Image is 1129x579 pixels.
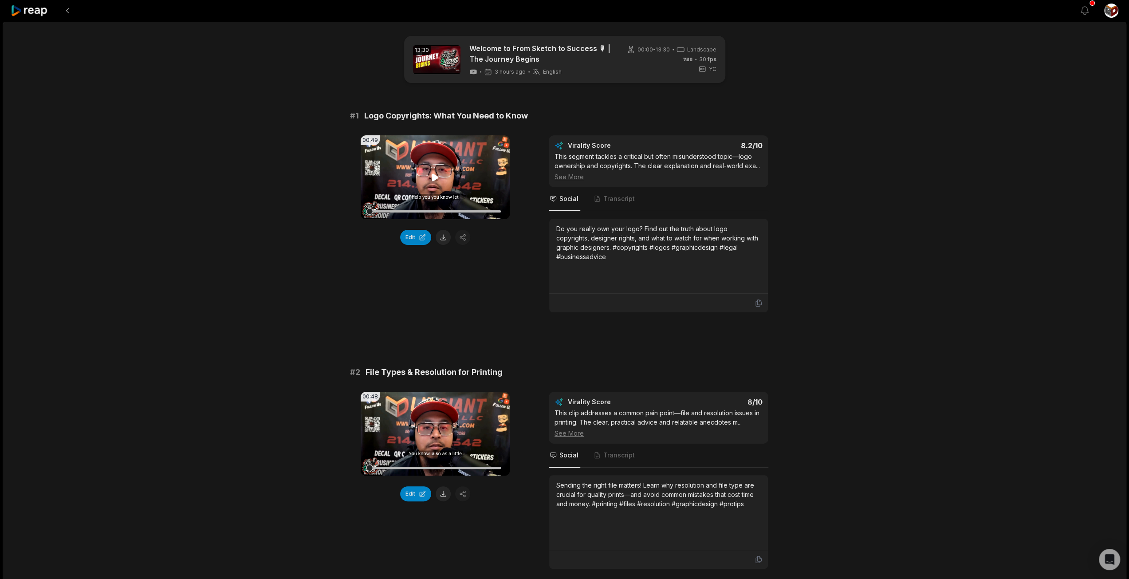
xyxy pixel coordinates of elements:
[543,68,562,75] span: English
[668,141,763,150] div: 8.2 /10
[603,194,635,203] span: Transcript
[687,46,716,54] span: Landscape
[361,392,510,476] video: Your browser does not support mp4 format.
[568,398,663,406] div: Virality Score
[1099,549,1120,570] div: Open Intercom Messenger
[469,43,616,64] a: Welcome to From Sketch to Success 🎙 | The Journey Begins
[637,46,670,54] span: 00:00 - 13:30
[668,398,763,406] div: 8 /10
[495,68,526,75] span: 3 hours ago
[400,486,431,501] button: Edit
[350,366,360,378] span: # 2
[400,230,431,245] button: Edit
[559,194,578,203] span: Social
[559,451,578,460] span: Social
[556,224,761,261] div: Do you really own your logo? Find out the truth about logo copyrights, designer rights, and what ...
[350,110,359,122] span: # 1
[709,65,716,73] span: YC
[603,451,635,460] span: Transcript
[568,141,663,150] div: Virality Score
[699,55,716,63] span: 30
[549,187,768,211] nav: Tabs
[555,152,763,181] div: This segment tackles a critical but often misunderstood topic—logo ownership and copyrights. The ...
[708,56,716,63] span: fps
[364,110,528,122] span: Logo Copyrights: What You Need to Know
[549,444,768,468] nav: Tabs
[555,408,763,438] div: This clip addresses a common pain point—file and resolution issues in printing. The clear, practi...
[555,172,763,181] div: See More
[361,135,510,219] video: Your browser does not support mp4 format.
[366,366,503,378] span: File Types & Resolution for Printing
[556,481,761,508] div: Sending the right file matters! Learn why resolution and file type are crucial for quality prints...
[555,429,763,438] div: See More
